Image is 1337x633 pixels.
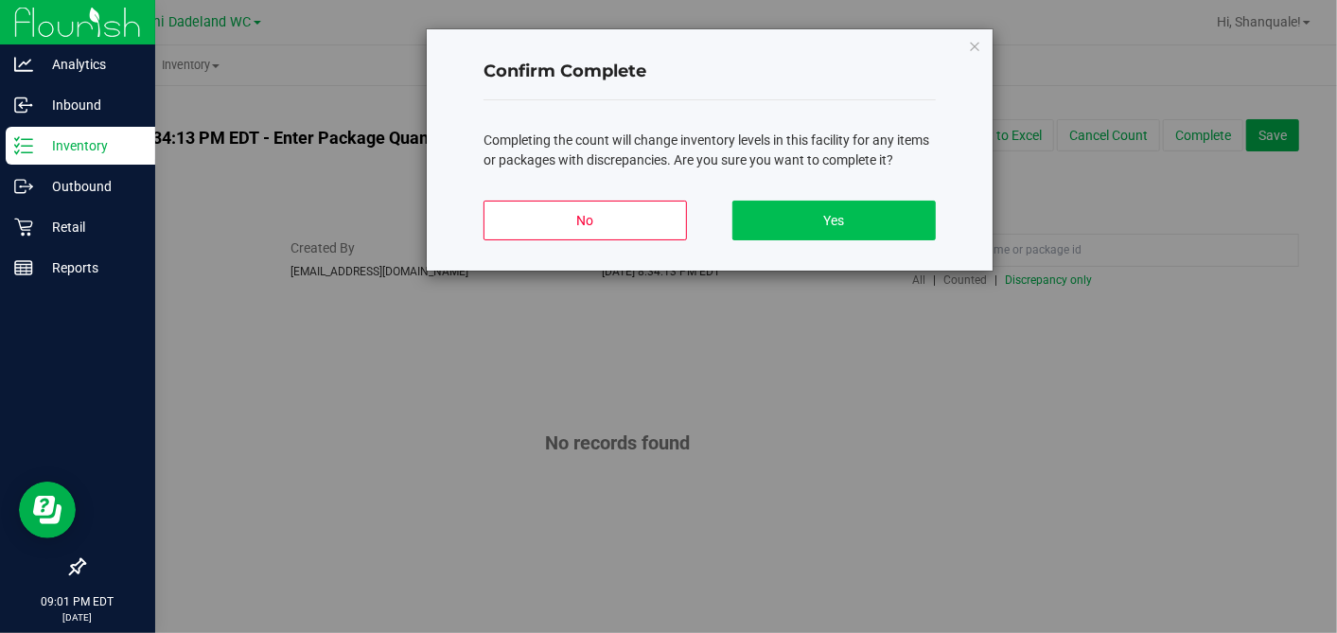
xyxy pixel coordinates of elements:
inline-svg: Retail [14,218,33,237]
inline-svg: Reports [14,258,33,277]
p: Inventory [33,134,147,157]
button: Yes [732,201,936,240]
p: Outbound [33,175,147,198]
p: 09:01 PM EDT [9,593,147,610]
button: No [484,201,687,240]
h4: Confirm Complete [484,60,936,84]
span: Completing the count will change inventory levels in this facility for any items or packages with... [484,132,929,167]
inline-svg: Analytics [14,55,33,74]
iframe: Resource center [19,482,76,538]
p: Reports [33,256,147,279]
inline-svg: Inventory [14,136,33,155]
p: [DATE] [9,610,147,624]
p: Analytics [33,53,147,76]
p: Inbound [33,94,147,116]
inline-svg: Outbound [14,177,33,196]
p: Retail [33,216,147,238]
inline-svg: Inbound [14,96,33,114]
